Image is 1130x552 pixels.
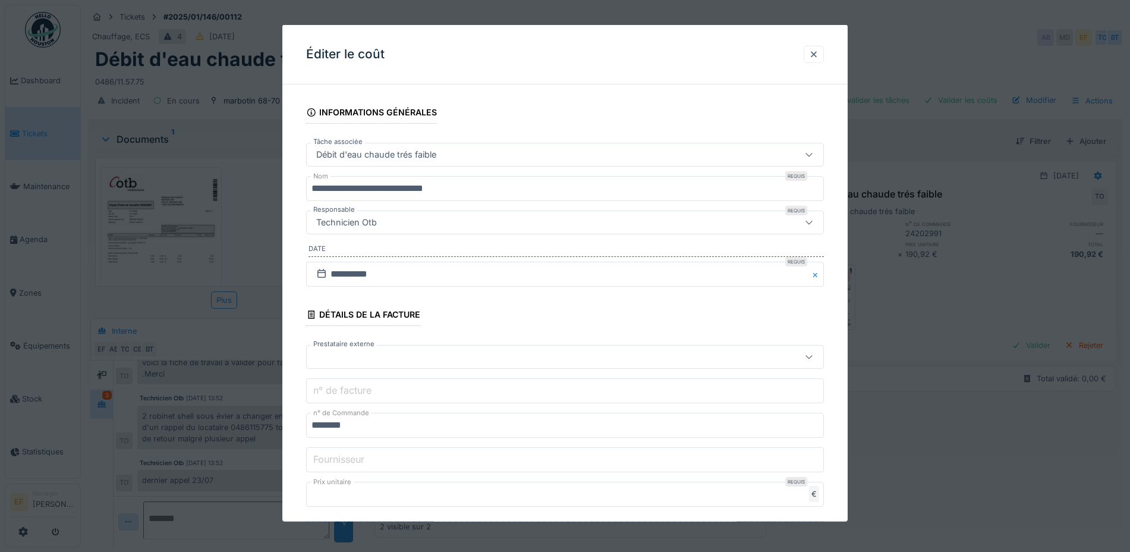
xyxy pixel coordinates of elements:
label: Fournisseur [311,452,367,466]
label: Prix unitaire [311,477,354,487]
label: n° de facture [311,383,374,397]
label: Date [309,244,824,257]
div: € [809,486,819,502]
div: Informations générales [306,103,437,124]
label: n° de Commande [311,408,372,418]
div: Détails de la facture [306,306,420,326]
div: Requis [785,171,807,181]
label: Responsable [311,205,357,215]
label: Prestataire externe [311,339,377,349]
label: Nom [311,171,330,181]
h3: Éditer le coût [306,47,385,62]
label: Tâche associée [311,137,365,147]
div: Requis [785,477,807,487]
div: Débit d'eau chaude trés faible [311,148,441,161]
div: Requis [785,206,807,215]
button: Close [811,262,824,287]
div: Requis [785,257,807,266]
div: Technicien Otb [311,216,382,229]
